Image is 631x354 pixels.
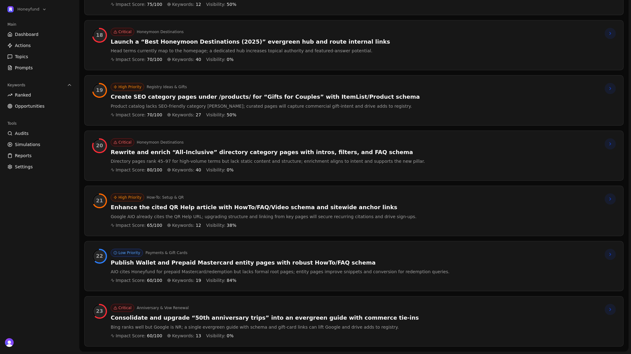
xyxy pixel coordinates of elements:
[5,80,74,90] button: Keywords
[137,305,189,310] button: Anniversary & Vow Renewal
[116,112,146,118] span: Impact Score:
[147,112,162,118] span: 70 /100
[15,42,31,49] span: Actions
[84,75,624,126] a: Rank 19, Impact 70%High PriorityRegistry Ideas & GiftsCreate SEO category pages under /products/ ...
[227,112,236,118] span: 50 %
[5,101,74,111] a: Opportunities
[111,138,134,146] div: Critical
[137,140,184,145] button: Honeymoon Destinations
[111,83,144,91] div: High Priority
[5,41,74,50] a: Actions
[111,93,420,101] h3: Create SEO category pages under /products/ for “Gifts for Couples” with ItemList/Product schema
[206,277,225,283] span: Visibility:
[5,29,74,39] a: Dashboard
[206,1,225,7] span: Visibility:
[15,103,45,109] span: Opportunities
[5,119,74,128] div: Tools
[147,195,184,200] button: How-To: Setup & QR
[111,103,420,109] p: Product catalog lacks SEO-friendly category [PERSON_NAME]; curated pages will capture commercial ...
[116,167,146,173] span: Impact Score:
[172,1,194,7] span: Keywords:
[111,158,425,164] p: Directory pages rank 45–97 for high-volume terms but lack static content and structure; enrichmen...
[5,338,14,347] img: 's logo
[15,153,32,159] span: Reports
[206,112,225,118] span: Visibility:
[147,277,162,283] span: 60 /100
[17,6,39,12] span: Honeyfund
[15,65,33,71] span: Prompts
[15,130,29,136] span: Audits
[196,277,201,283] span: 19
[206,333,225,339] span: Visibility:
[111,269,450,275] p: AIO cites Honeyfund for prepaid Mastercard/redemption but lacks formal root pages; entity pages i...
[111,149,425,156] h3: Rewrite and enrich “All-Inclusive” directory category pages with intros, filters, and FAQ schema
[137,29,184,34] button: Honeymoon Destinations
[5,19,74,29] div: Main
[116,222,146,228] span: Impact Score:
[84,20,624,71] a: Rank 18, Impact 70%CriticalHoneymoon DestinationsLaunch a “Best Honeymoon Destinations (2025)” ev...
[93,195,106,207] div: Rank 21, Impact 65%
[116,277,146,283] span: Impact Score:
[93,140,106,152] div: Rank 20, Impact 80%
[172,277,194,283] span: Keywords:
[15,141,40,148] span: Simulations
[196,56,201,63] span: 40
[111,304,134,312] div: Critical
[172,222,194,228] span: Keywords:
[227,333,233,339] span: 0 %
[5,128,74,138] a: Audits
[111,48,390,54] p: Head terms currently map to the homepage; a dedicated hub increases topical authority and feature...
[172,333,194,339] span: Keywords:
[196,222,201,228] span: 12
[147,222,162,228] span: 65 /100
[147,56,162,63] span: 70 /100
[111,249,143,257] div: Low Priority
[5,63,74,73] a: Prompts
[147,333,162,339] span: 60 /100
[84,131,624,181] a: Rank 20, Impact 80%CriticalHoneymoon DestinationsRewrite and enrich “All-Inclusive” directory cat...
[147,167,162,173] span: 80 /100
[15,31,38,37] span: Dashboard
[206,222,225,228] span: Visibility:
[93,250,106,262] div: Rank 22, Impact 60%
[145,250,187,255] button: Payments & Gift Cards
[5,140,74,149] a: Simulations
[5,338,14,347] button: Open user button
[15,92,31,98] span: Ranked
[84,296,624,347] a: Rank 23, Impact 60%CriticalAnniversary & Vow RenewalConsolidate and upgrade “50th anniversary tri...
[5,52,74,62] a: Topics
[196,333,201,339] span: 13
[15,164,33,170] span: Settings
[206,56,225,63] span: Visibility:
[111,204,416,211] h3: Enhance the cited QR Help article with HowTo/FAQ/Video schema and sitewide anchor links
[116,333,146,339] span: Impact Score:
[111,259,450,266] h3: Publish Wallet and Prepaid Mastercard entity pages with robust HowTo/FAQ schema
[93,29,106,41] div: Rank 18, Impact 70%
[111,214,416,220] p: Google AIO already cites the QR Help URL; upgrading structure and linking from key pages will sec...
[116,1,146,7] span: Impact Score:
[111,314,419,322] h3: Consolidate and upgrade “50th anniversary trips” into an evergreen guide with commerce tie-ins
[111,28,134,36] div: Critical
[5,162,74,172] a: Settings
[15,54,28,60] span: Topics
[111,324,419,330] p: Bing ranks well but Google is NR; a single evergreen guide with schema and gift-card links can li...
[227,277,236,283] span: 84 %
[147,1,162,7] span: 75 /100
[227,222,236,228] span: 38 %
[227,167,233,173] span: 0 %
[227,1,236,7] span: 50 %
[172,167,194,173] span: Keywords:
[227,56,233,63] span: 0 %
[196,167,201,173] span: 40
[5,151,74,161] a: Reports
[93,84,106,97] div: Rank 19, Impact 70%
[7,6,14,12] img: Honeyfund
[111,193,144,201] div: High Priority
[5,5,49,14] button: Open organization switcher
[196,1,201,7] span: 12
[116,56,146,63] span: Impact Score:
[93,305,106,317] div: Rank 23, Impact 60%
[172,112,194,118] span: Keywords:
[5,90,74,100] a: Ranked
[84,241,624,291] a: Rank 22, Impact 60%Low PriorityPayments & Gift CardsPublish Wallet and Prepaid Mastercard entity ...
